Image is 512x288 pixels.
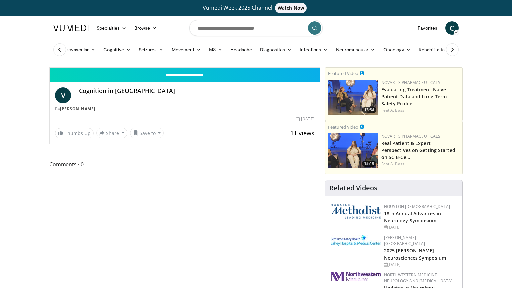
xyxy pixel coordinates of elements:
img: 2bf30652-7ca6-4be0-8f92-973f220a5948.png.150x105_q85_crop-smart_upscale.png [328,133,378,168]
div: [DATE] [296,116,314,122]
a: Northwestern Medicine Neurology and [MEDICAL_DATA] [384,272,453,284]
div: Feat. [381,107,460,113]
a: Seizures [135,43,168,56]
button: Share [96,128,127,138]
a: Evaluating Treatment-Naïve Patient Data and Long-Term Safety Profile… [381,86,447,107]
a: Infections [296,43,332,56]
a: [PERSON_NAME] [60,106,95,112]
small: Featured Video [328,70,358,76]
span: 15:19 [362,161,376,167]
a: Diagnostics [256,43,296,56]
a: Novartis Pharmaceuticals [381,80,440,85]
div: [DATE] [384,262,457,268]
a: Oncology [379,43,415,56]
input: Search topics, interventions [189,20,323,36]
h4: Related Videos [329,184,377,192]
a: [PERSON_NAME][GEOGRAPHIC_DATA] [384,235,425,246]
img: 2a462fb6-9365-492a-ac79-3166a6f924d8.png.150x105_q85_autocrop_double_scale_upscale_version-0.2.jpg [331,272,381,281]
span: Watch Now [275,3,307,13]
button: Save to [130,128,164,138]
a: Vumedi Week 2025 ChannelWatch Now [54,3,458,13]
a: Thumbs Up [55,128,94,138]
a: Movement [168,43,205,56]
a: Cognitive [99,43,135,56]
span: Comments 0 [49,160,320,169]
a: 18th Annual Advances in Neurology Symposium [384,210,441,224]
h4: Cognition in [GEOGRAPHIC_DATA] [79,87,314,95]
a: Specialties [93,21,130,35]
a: 13:54 [328,80,378,115]
img: 5e4488cc-e109-4a4e-9fd9-73bb9237ee91.png.150x105_q85_autocrop_double_scale_upscale_version-0.2.png [331,204,381,219]
a: Favorites [414,21,441,35]
a: Rehabilitation [415,43,451,56]
a: Real Patient & Expert Perspectives on Getting Started on SC B-Ce… [381,140,455,160]
span: Vumedi Week 2025 Channel [203,4,309,11]
span: 11 views [290,129,314,137]
small: Featured Video [328,124,358,130]
span: 13:54 [362,107,376,113]
a: V [55,87,71,103]
a: MS [205,43,226,56]
a: Headache [226,43,256,56]
a: 2025 [PERSON_NAME] Neurosciences Symposium [384,247,446,261]
div: Feat. [381,161,460,167]
div: [DATE] [384,224,457,230]
a: Neuromuscular [332,43,379,56]
a: A. Bass [390,107,404,113]
img: e7977282-282c-4444-820d-7cc2733560fd.jpg.150x105_q85_autocrop_double_scale_upscale_version-0.2.jpg [331,235,381,246]
img: 37a18655-9da9-4d40-a34e-6cccd3ffc641.png.150x105_q85_crop-smart_upscale.png [328,80,378,115]
a: A. Bass [390,161,404,167]
a: Cerebrovascular [49,43,99,56]
img: VuMedi Logo [53,25,89,31]
div: By [55,106,314,112]
a: Browse [130,21,161,35]
a: C [445,21,459,35]
a: Novartis Pharmaceuticals [381,133,440,139]
a: Houston [DEMOGRAPHIC_DATA] [384,204,450,209]
a: 15:19 [328,133,378,168]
